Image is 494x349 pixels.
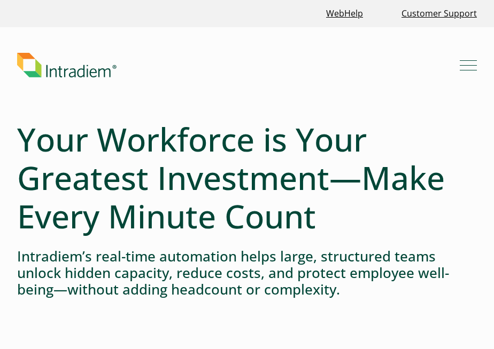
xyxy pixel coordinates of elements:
[17,120,477,235] h1: Your Workforce is Your Greatest Investment—Make Every Minute Count
[397,2,481,25] a: Customer Support
[322,2,367,25] a: Link opens in a new window
[17,53,460,77] a: Link to homepage of Intradiem
[17,53,117,77] img: Intradiem
[460,57,477,74] button: Mobile Navigation Button
[17,248,477,298] h4: Intradiem’s real-time automation helps large, structured teams unlock hidden capacity, reduce cos...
